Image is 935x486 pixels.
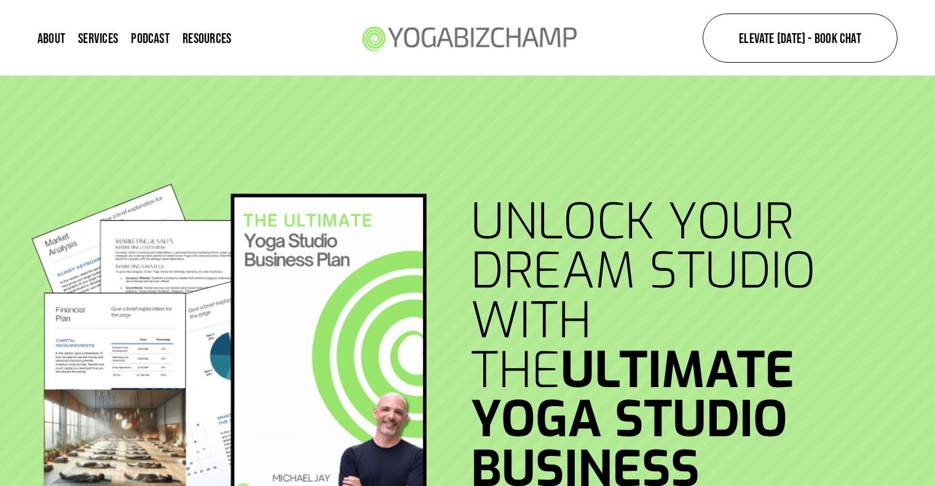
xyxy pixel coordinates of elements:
[183,29,231,46] a: folder dropdown
[703,14,898,63] a: Elevate [DATE] - Book Chat
[183,31,231,45] span: Resources
[78,29,118,46] a: Services
[131,29,170,46] a: Podcast
[354,9,583,66] img: Yoga Biz Champ
[37,29,65,46] a: About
